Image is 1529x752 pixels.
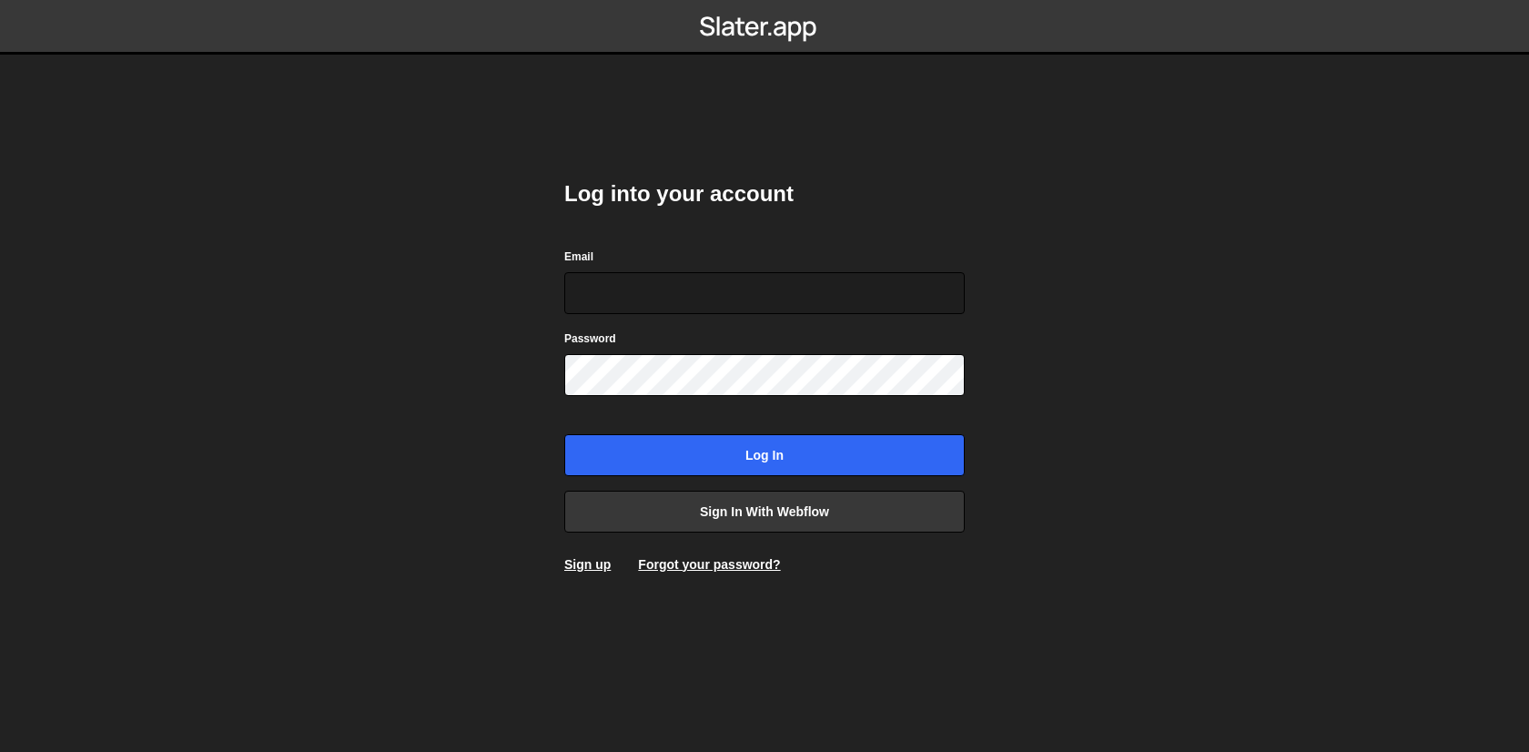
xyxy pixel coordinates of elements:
label: Password [564,330,616,348]
a: Sign in with Webflow [564,491,965,533]
a: Sign up [564,557,611,572]
label: Email [564,248,593,266]
h2: Log into your account [564,179,965,208]
input: Log in [564,434,965,476]
a: Forgot your password? [638,557,780,572]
